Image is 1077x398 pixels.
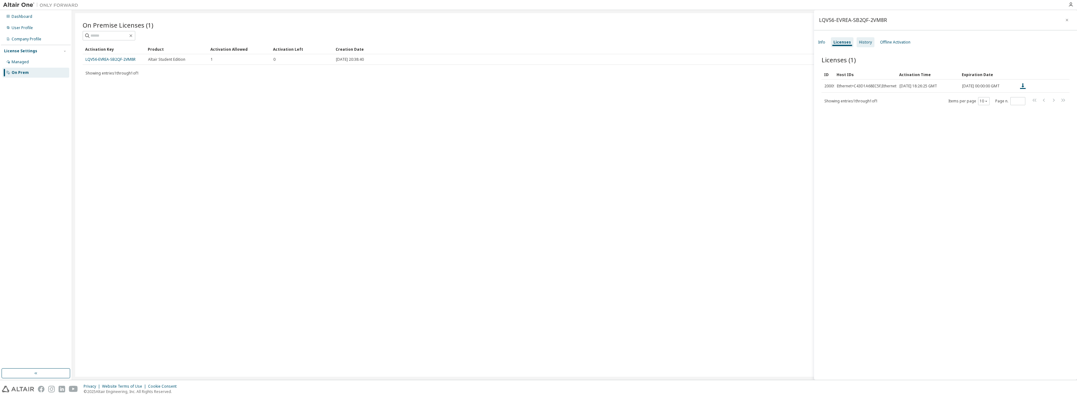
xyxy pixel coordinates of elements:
[3,2,81,8] img: Altair One
[12,25,33,30] div: User Profile
[84,389,180,394] p: © 2025 Altair Engineering, Inc. All Rights Reserved.
[336,44,1039,54] div: Creation Date
[833,40,851,45] div: Licenses
[85,70,139,76] span: Showing entries 1 through 1 of 1
[837,70,894,80] div: Host IDs
[859,40,872,45] div: History
[962,84,1000,89] span: [DATE] 00:00:00 GMT
[273,44,331,54] div: Activation Left
[837,84,926,89] div: Ethernet=C43D1A68EC5F,Ethernet=C43D1A68EC63
[12,14,32,19] div: Dashboard
[38,386,44,392] img: facebook.svg
[211,57,213,62] span: 1
[83,21,153,29] span: On Premise Licenses (1)
[962,70,1014,80] div: Expiration Date
[12,37,41,42] div: Company Profile
[69,386,78,392] img: youtube.svg
[2,386,34,392] img: altair_logo.svg
[980,99,988,104] button: 10
[336,57,364,62] span: [DATE] 20:38:40
[819,18,887,23] div: LQV56-EVREA-SB2QF-2VM8R
[12,70,29,75] div: On Prem
[899,70,957,80] div: Activation Time
[824,84,835,89] span: 20009
[899,84,937,89] span: [DATE] 18:26:25 GMT
[102,384,148,389] div: Website Terms of Use
[824,70,832,80] div: ID
[948,97,990,105] span: Items per page
[59,386,65,392] img: linkedin.svg
[824,98,878,104] span: Showing entries 1 through 1 of 1
[85,44,143,54] div: Activation Key
[273,57,276,62] span: 0
[148,44,205,54] div: Product
[4,49,37,54] div: License Settings
[148,384,180,389] div: Cookie Consent
[818,40,825,45] div: Info
[995,97,1025,105] span: Page n.
[48,386,55,392] img: instagram.svg
[85,57,136,62] a: LQV56-EVREA-SB2QF-2VM8R
[822,55,856,64] span: Licenses (1)
[148,57,185,62] span: Altair Student Edition
[880,40,910,45] div: Offline Activation
[210,44,268,54] div: Activation Allowed
[84,384,102,389] div: Privacy
[12,59,29,65] div: Managed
